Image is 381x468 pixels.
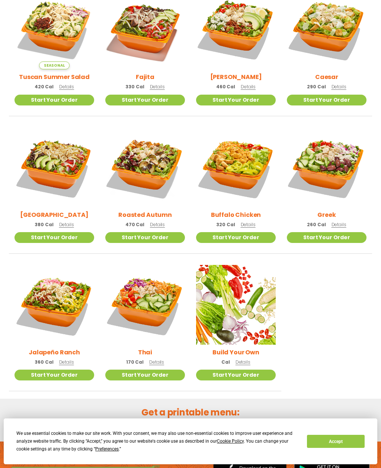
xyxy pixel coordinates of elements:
[241,83,256,90] span: Details
[307,435,364,448] button: Accept
[126,359,144,366] span: 170 Cal
[138,348,152,357] h2: Thai
[105,370,185,380] a: Start Your Order
[196,127,276,207] img: Product photo for Buffalo Chicken Salad
[332,221,346,228] span: Details
[105,232,185,243] a: Start Your Order
[39,61,69,69] span: Seasonal
[15,370,94,380] a: Start Your Order
[125,83,144,90] span: 330 Cal
[287,127,366,207] img: Product photo for Greek Salad
[15,232,94,243] a: Start Your Order
[59,359,74,365] span: Details
[105,127,185,207] img: Product photo for Roasted Autumn Salad
[332,83,346,90] span: Details
[210,72,262,82] h2: [PERSON_NAME]
[19,72,90,82] h2: Tuscan Summer Salad
[105,95,185,105] a: Start Your Order
[211,210,261,219] h2: Buffalo Chicken
[287,95,366,105] a: Start Your Order
[241,221,256,228] span: Details
[59,221,74,228] span: Details
[236,359,250,365] span: Details
[216,221,235,228] span: 320 Cal
[307,83,326,90] span: 290 Cal
[307,221,326,228] span: 260 Cal
[35,221,53,228] span: 380 Cal
[196,265,276,345] img: Product photo for Build Your Own
[29,348,80,357] h2: Jalapeño Ranch
[196,370,276,380] a: Start Your Order
[150,221,165,228] span: Details
[4,418,377,464] div: Cookie Consent Prompt
[15,95,94,105] a: Start Your Order
[15,127,94,207] img: Product photo for BBQ Ranch Salad
[315,72,338,82] h2: Caesar
[9,406,372,419] h2: Get a printable menu:
[16,430,298,453] div: We use essential cookies to make our site work. With your consent, we may also use non-essential ...
[212,348,259,357] h2: Build Your Own
[35,359,53,366] span: 360 Cal
[317,210,336,219] h2: Greek
[196,95,276,105] a: Start Your Order
[216,83,235,90] span: 460 Cal
[20,210,88,219] h2: [GEOGRAPHIC_DATA]
[287,232,366,243] a: Start Your Order
[217,439,244,444] span: Cookie Policy
[15,265,94,345] img: Product photo for Jalapeño Ranch Salad
[136,72,154,82] h2: Fajita
[149,359,164,365] span: Details
[118,210,172,219] h2: Roasted Autumn
[150,83,165,90] span: Details
[59,83,74,90] span: Details
[105,265,185,345] img: Product photo for Thai Salad
[35,83,54,90] span: 420 Cal
[221,359,230,366] span: Cal
[125,221,144,228] span: 470 Cal
[196,232,276,243] a: Start Your Order
[95,446,119,452] span: Preferences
